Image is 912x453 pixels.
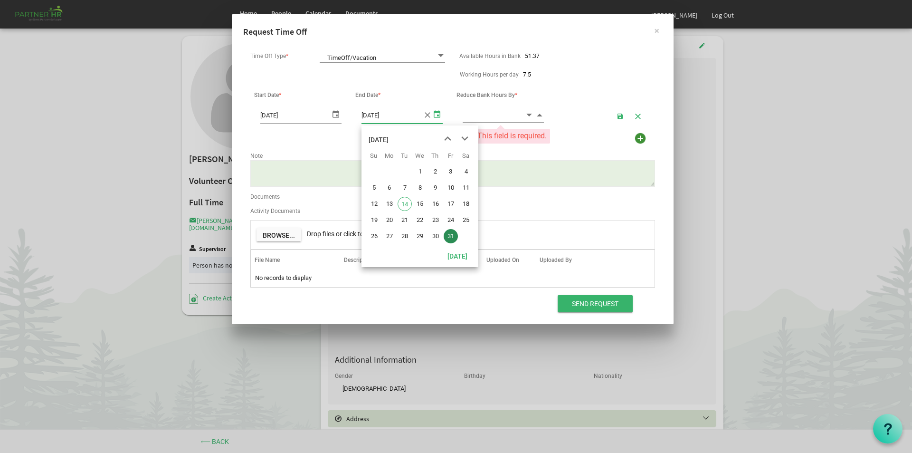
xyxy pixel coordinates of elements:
[398,229,412,243] span: Tuesday, October 28, 2025
[413,164,427,179] span: Wednesday, October 1, 2025
[441,249,474,262] button: Today
[459,164,473,179] span: Saturday, October 4, 2025
[428,181,443,195] span: Thursday, October 9, 2025
[633,131,647,145] img: add.png
[459,181,473,195] span: Saturday, October 11, 2025
[558,295,633,312] input: Send Request
[428,213,443,227] span: Thursday, October 23, 2025
[633,131,648,146] div: Add more time to Request
[428,164,443,179] span: Thursday, October 2, 2025
[444,213,458,227] span: Friday, October 24, 2025
[428,197,443,211] span: Thursday, October 16, 2025
[382,197,397,211] span: Monday, October 13, 2025
[458,149,473,164] th: Sa
[367,229,381,243] span: Sunday, October 26, 2025
[459,53,521,59] label: Available Hours in Bank
[439,130,456,147] button: previous month
[398,181,412,195] span: Tuesday, October 7, 2025
[413,197,427,211] span: Wednesday, October 15, 2025
[443,149,458,164] th: Fr
[427,149,443,164] th: Th
[413,181,427,195] span: Wednesday, October 8, 2025
[382,229,397,243] span: Monday, October 27, 2025
[423,107,431,123] span: close
[460,72,519,78] label: Working Hours per day
[382,181,397,195] span: Monday, October 6, 2025
[251,269,655,287] td: No records to display
[459,197,473,211] span: Saturday, October 18, 2025
[525,53,540,59] span: 51.37
[344,257,373,263] span: Description
[456,130,474,147] button: next month
[369,130,389,149] div: title
[456,92,517,98] span: Reduce Bank Hours By
[613,109,627,122] button: Save
[523,71,531,78] span: 7.5
[631,109,645,122] button: Cancel
[397,149,412,164] th: Tu
[412,149,427,164] th: We
[444,164,458,179] span: Friday, October 3, 2025
[444,229,458,243] span: Friday, October 31, 2025
[486,257,519,263] span: Uploaded On
[398,197,412,211] span: Tuesday, October 14, 2025
[366,149,381,164] th: Su
[428,229,443,243] span: Thursday, October 30, 2025
[444,197,458,211] span: Friday, October 17, 2025
[525,109,533,120] span: Decrement value
[355,92,380,98] span: End Date
[398,213,412,227] span: Tuesday, October 21, 2025
[367,197,381,211] span: Sunday, October 12, 2025
[413,229,427,243] span: Wednesday, October 29, 2025
[431,107,443,121] span: select
[381,149,397,164] th: Mo
[459,213,473,227] span: Saturday, October 25, 2025
[367,213,381,227] span: Sunday, October 19, 2025
[444,181,458,195] span: Friday, October 10, 2025
[443,228,458,244] td: Friday, October 31, 2025
[330,107,342,121] span: select
[413,213,427,227] span: Wednesday, October 22, 2025
[367,181,381,195] span: Sunday, October 5, 2025
[382,213,397,227] span: Monday, October 20, 2025
[307,230,434,238] span: Drop files or click to upload (max size: 2MB)
[535,109,544,120] span: Increment value
[540,257,572,263] span: Uploaded By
